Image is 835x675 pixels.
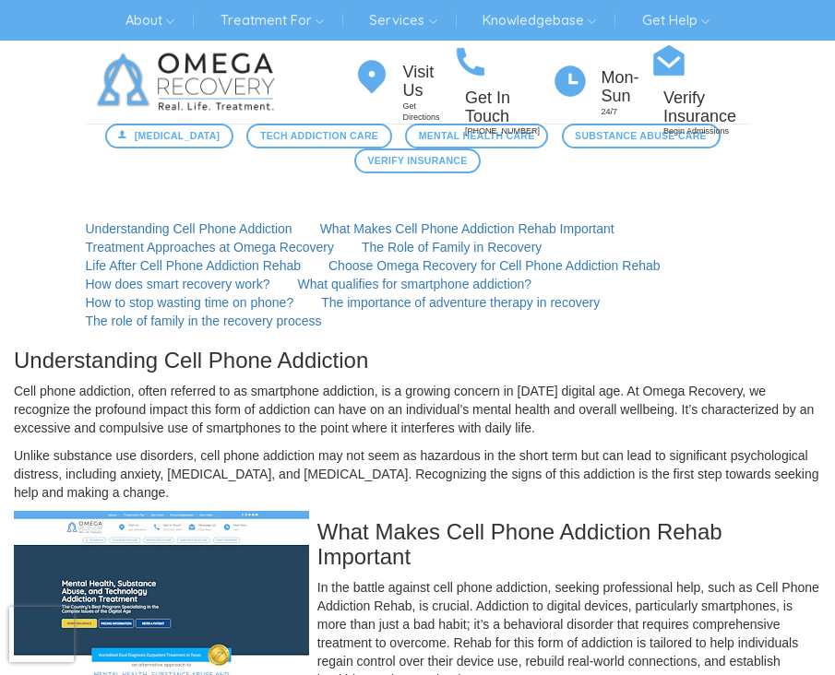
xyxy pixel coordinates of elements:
a: Visit Us Get Directions [353,54,453,124]
a: Verify Insurance [354,148,481,173]
a: Get Help [628,6,723,35]
iframe: reCAPTCHA [9,607,74,662]
a: [MEDICAL_DATA] [105,124,233,148]
h3: What Makes Cell Phone Addiction Rehab Important [14,520,821,569]
a: Choose Omega Recovery for Cell Phone Addiction Rehab [328,258,661,273]
a: How to stop wasting time on phone? [86,295,294,310]
a: Understanding Cell Phone Addiction [86,221,292,236]
a: Verify Insurance Begin Admissions [650,41,750,137]
span: Tech Addiction Care [260,128,378,144]
a: Knowledgebase [469,6,610,35]
a: The importance of adventure therapy in recovery [321,295,600,310]
img: Omega Recovery [86,41,293,124]
a: Treatment Approaches at Omega Recovery [86,240,335,255]
h3: Understanding Cell Phone Addiction [14,349,821,373]
a: The role of family in the recovery process [86,314,322,328]
a: How does smart recovery work? [86,277,270,291]
a: What Makes Cell Phone Addiction Rehab Important [320,221,614,236]
h4: Visit Us [403,64,453,101]
a: The Role of Family in Recovery [362,240,542,255]
span: [MEDICAL_DATA] [135,128,221,144]
p: Cell phone addiction, often referred to as smartphone addiction, is a growing concern in [DATE] d... [14,382,821,437]
p: Begin Admissions [663,125,750,137]
a: What qualifies for smartphone addiction? [297,277,531,291]
h4: Get In Touch [465,89,552,126]
p: Unlike substance use disorders, cell phone addiction may not seem as hazardous in the short term ... [14,446,821,502]
a: About [112,6,188,35]
a: Get In Touch [PHONE_NUMBER] [452,41,552,137]
a: Services [355,6,450,35]
h4: Mon-Sun [602,69,651,106]
a: Treatment For [207,6,338,35]
p: 24/7 [602,106,651,118]
p: Get Directions [403,101,453,124]
a: Life After Cell Phone Addiction Rehab [86,258,302,273]
p: [PHONE_NUMBER] [465,125,552,137]
h4: Verify Insurance [663,89,750,126]
span: Verify Insurance [367,153,467,169]
a: Tech Addiction Care [246,124,391,148]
